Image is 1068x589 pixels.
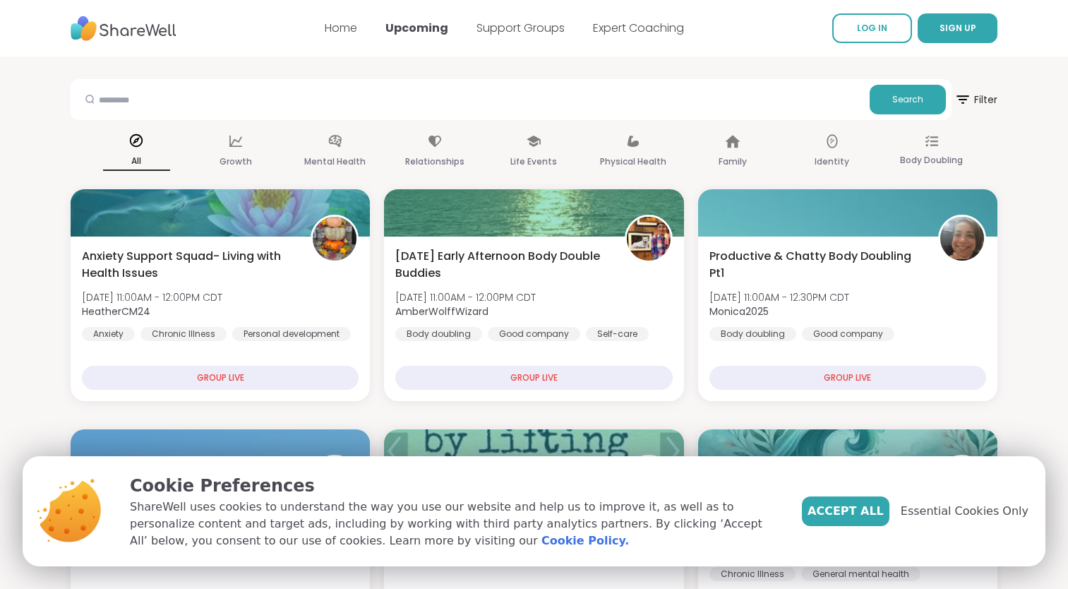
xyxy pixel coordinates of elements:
[918,13,997,43] button: SIGN UP
[892,93,923,106] span: Search
[954,79,997,120] button: Filter
[940,217,984,261] img: Monica2025
[488,327,580,341] div: Good company
[82,304,150,319] b: HeatherCM24
[395,366,672,390] div: GROUP LIVE
[82,248,295,282] span: Anxiety Support Squad- Living with Health Issues
[900,152,963,169] p: Body Doubling
[71,9,176,48] img: ShareWell Nav Logo
[130,473,779,499] p: Cookie Preferences
[103,153,170,171] p: All
[82,290,222,304] span: [DATE] 11:00AM - 12:00PM CDT
[600,153,666,170] p: Physical Health
[395,248,608,282] span: [DATE] Early Afternoon Body Double Buddies
[719,153,747,170] p: Family
[709,248,923,282] span: Productive & Chatty Body Doubling Pt1
[385,20,448,36] a: Upcoming
[395,304,488,319] b: AmberWolffWizard
[586,327,649,341] div: Self-care
[901,503,1028,520] span: Essential Cookies Only
[395,290,536,304] span: [DATE] 11:00AM - 12:00PM CDT
[304,153,366,170] p: Mental Health
[940,22,976,34] span: SIGN UP
[709,290,849,304] span: [DATE] 11:00AM - 12:30PM CDT
[709,366,986,390] div: GROUP LIVE
[82,327,135,341] div: Anxiety
[220,153,252,170] p: Growth
[510,153,557,170] p: Life Events
[395,327,482,341] div: Body doubling
[954,83,997,117] span: Filter
[802,496,889,526] button: Accept All
[313,217,356,261] img: HeatherCM24
[815,153,849,170] p: Identity
[541,533,629,549] a: Cookie Policy.
[832,13,912,43] a: LOG IN
[593,20,684,36] a: Expert Coaching
[140,327,227,341] div: Chronic Illness
[857,22,887,34] span: LOG IN
[709,567,796,581] div: Chronic Illness
[870,85,946,114] button: Search
[808,503,884,520] span: Accept All
[82,366,359,390] div: GROUP LIVE
[709,327,796,341] div: Body doubling
[405,153,464,170] p: Relationships
[801,567,920,581] div: General mental health
[325,20,357,36] a: Home
[476,20,565,36] a: Support Groups
[709,304,769,319] b: Monica2025
[130,499,779,549] p: ShareWell uses cookies to understand the way you use our website and help us to improve it, as we...
[627,217,671,261] img: AmberWolffWizard
[232,327,351,341] div: Personal development
[802,327,894,341] div: Good company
